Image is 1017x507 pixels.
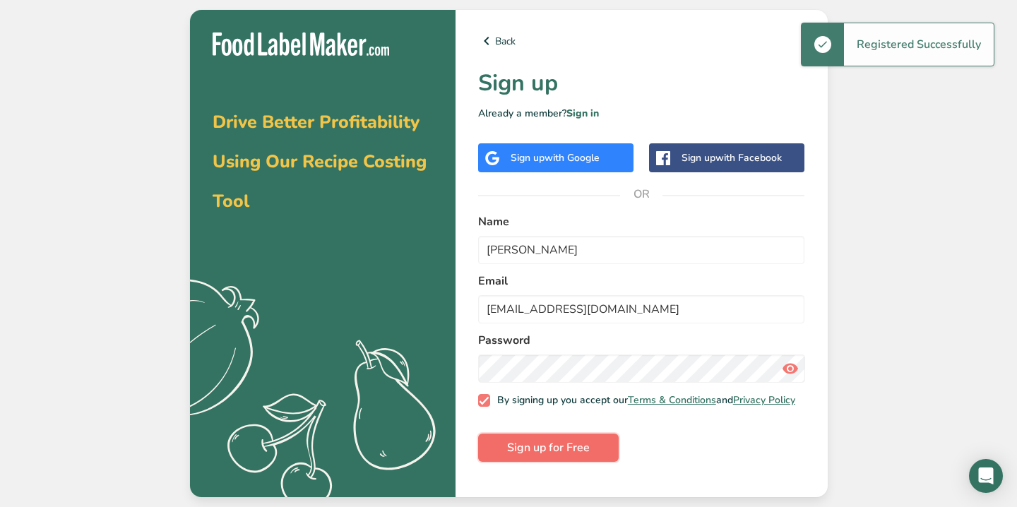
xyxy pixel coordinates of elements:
[969,459,1003,493] div: Open Intercom Messenger
[478,106,805,121] p: Already a member?
[628,393,716,407] a: Terms & Conditions
[478,273,805,290] label: Email
[478,295,805,323] input: email@example.com
[566,107,599,120] a: Sign in
[478,213,805,230] label: Name
[213,110,427,213] span: Drive Better Profitability Using Our Recipe Costing Tool
[213,32,389,56] img: Food Label Maker
[511,150,600,165] div: Sign up
[507,439,590,456] span: Sign up for Free
[478,66,805,100] h1: Sign up
[478,332,805,349] label: Password
[715,151,782,165] span: with Facebook
[733,393,795,407] a: Privacy Policy
[490,394,795,407] span: By signing up you accept our and
[545,151,600,165] span: with Google
[620,173,662,215] span: OR
[478,434,619,462] button: Sign up for Free
[478,236,805,264] input: John Doe
[844,23,994,66] div: Registered Successfully
[478,32,805,49] a: Back
[682,150,782,165] div: Sign up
